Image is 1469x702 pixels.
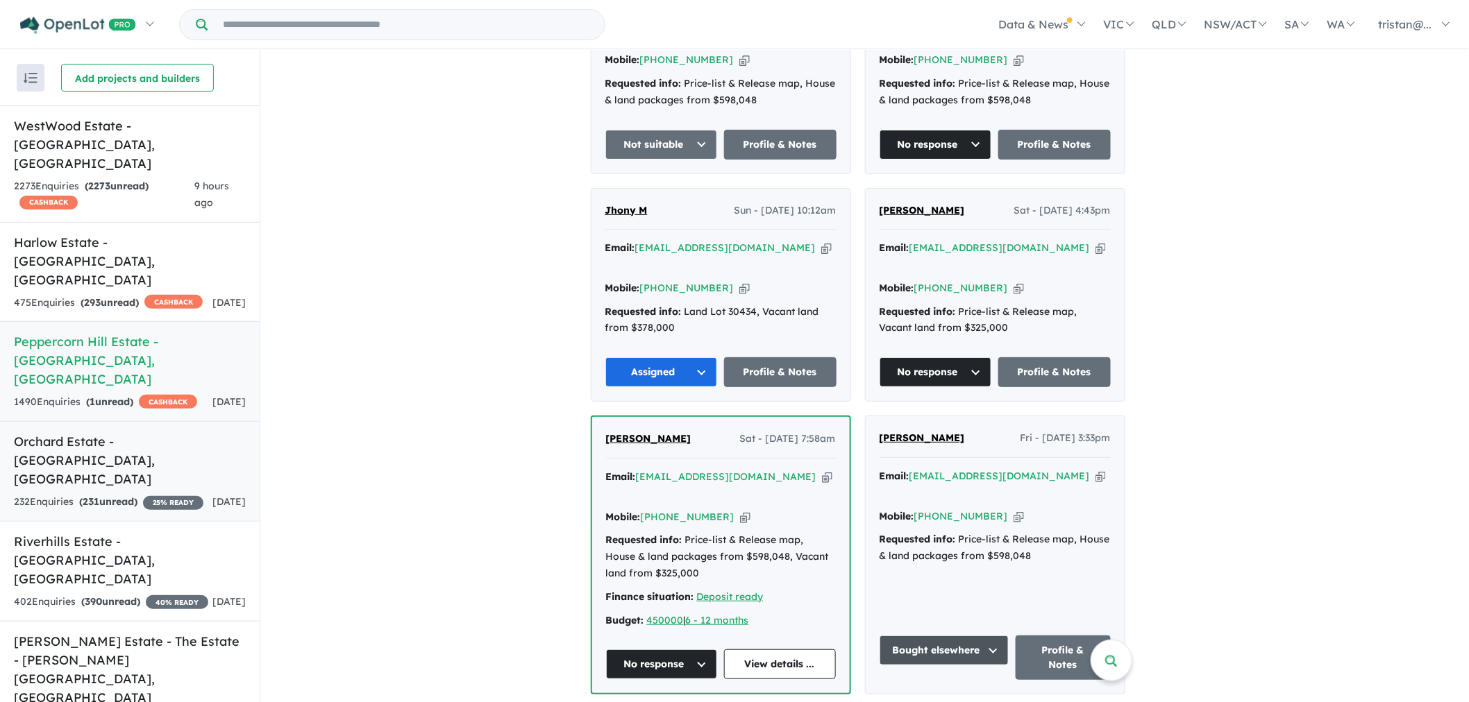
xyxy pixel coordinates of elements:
span: Jhony M [605,204,648,216]
a: 450000 [647,614,684,626]
button: Copy [1014,509,1024,524]
span: 1 [90,395,95,408]
button: Add projects and builders [61,64,214,92]
a: Profile & Notes [998,357,1111,387]
a: View details ... [724,649,836,679]
div: Price-list & Release map, House & land packages from $598,048, Vacant land from $325,000 [606,532,836,581]
a: [PHONE_NUMBER] [641,511,734,523]
h5: WestWood Estate - [GEOGRAPHIC_DATA] , [GEOGRAPHIC_DATA] [14,117,246,173]
strong: Email: [605,241,635,254]
a: [EMAIL_ADDRESS][DOMAIN_NAME] [909,241,1090,254]
button: Copy [1014,281,1024,296]
a: [PERSON_NAME] [880,430,965,447]
h5: Peppercorn Hill Estate - [GEOGRAPHIC_DATA] , [GEOGRAPHIC_DATA] [14,332,246,388]
button: Bought elsewhere [880,635,1009,665]
span: [DATE] [212,595,246,608]
button: No response [606,649,718,679]
a: [EMAIL_ADDRESS][DOMAIN_NAME] [909,470,1090,482]
a: [EMAIL_ADDRESS][DOMAIN_NAME] [635,241,816,254]
strong: ( unread) [79,495,137,508]
span: 9 hours ago [194,180,229,209]
strong: Requested info: [605,77,682,89]
a: [EMAIL_ADDRESS][DOMAIN_NAME] [636,470,816,483]
h5: Riverhills Estate - [GEOGRAPHIC_DATA] , [GEOGRAPHIC_DATA] [14,532,246,588]
a: Profile & Notes [724,357,837,387]
button: Copy [822,470,832,484]
a: 6 - 12 months [686,614,749,626]
strong: Mobile: [880,53,914,66]
span: [PERSON_NAME] [880,431,965,444]
div: 232 Enquir ies [14,494,203,511]
button: No response [880,130,992,160]
a: [PHONE_NUMBER] [914,53,1008,66]
span: Sat - [DATE] 7:58am [740,431,836,447]
span: CASHBACK [144,295,203,309]
span: 231 [83,495,99,508]
span: 390 [85,595,102,608]
div: Price-list & Release map, Vacant land from $325,000 [880,304,1111,337]
button: No response [880,357,992,387]
strong: Budget: [606,614,644,626]
a: [PERSON_NAME] [606,431,691,447]
span: [DATE] [212,395,246,408]
button: Copy [821,241,832,255]
span: CASHBACK [139,395,197,409]
span: tristan@... [1379,17,1432,31]
div: Price-list & Release map, House & land packages from $598,048 [880,531,1111,565]
span: Sat - [DATE] 4:43pm [1014,203,1111,219]
span: [PERSON_NAME] [880,204,965,216]
button: Copy [1014,53,1024,67]
div: 475 Enquir ies [14,295,203,311]
div: Price-list & Release map, House & land packages from $598,048 [880,76,1111,109]
strong: ( unread) [81,296,139,309]
span: CASHBACK [19,196,78,209]
button: Copy [1096,241,1106,255]
strong: Email: [606,470,636,483]
img: Openlot PRO Logo White [20,17,136,34]
a: [PHONE_NUMBER] [914,282,1008,294]
a: Profile & Notes [724,130,837,160]
span: [DATE] [212,495,246,508]
span: Fri - [DATE] 3:33pm [1021,430,1111,447]
button: Copy [739,281,750,296]
a: Jhony M [605,203,648,219]
button: Copy [739,53,750,67]
strong: Mobile: [605,282,640,294]
strong: ( unread) [85,180,149,192]
strong: Requested info: [605,305,682,318]
span: Sun - [DATE] 10:12am [734,203,837,219]
strong: Mobile: [605,53,640,66]
strong: ( unread) [86,395,133,408]
div: Land Lot 30434, Vacant land from $378,000 [605,304,837,337]
strong: ( unread) [81,595,140,608]
strong: Requested info: [880,305,956,318]
strong: Requested info: [880,77,956,89]
img: sort.svg [24,73,37,83]
div: 402 Enquir ies [14,594,208,610]
div: 2273 Enquir ies [14,178,194,212]
input: Try estate name, suburb, builder or developer [210,10,602,40]
strong: Email: [880,470,909,482]
strong: Mobile: [880,510,914,522]
button: Copy [740,510,750,524]
span: 40 % READY [146,595,208,609]
span: 293 [84,296,101,309]
button: Copy [1096,469,1106,483]
strong: Email: [880,241,909,254]
a: [PHONE_NUMBER] [640,53,734,66]
h5: Orchard Estate - [GEOGRAPHIC_DATA] , [GEOGRAPHIC_DATA] [14,432,246,488]
a: Deposit ready [697,590,764,603]
button: Assigned [605,357,718,387]
div: 1490 Enquir ies [14,394,197,411]
h5: Harlow Estate - [GEOGRAPHIC_DATA] , [GEOGRAPHIC_DATA] [14,233,246,289]
strong: Requested info: [606,533,682,546]
strong: Requested info: [880,533,956,545]
strong: Finance situation: [606,590,694,603]
div: | [606,613,836,629]
span: [DATE] [212,296,246,309]
a: Profile & Notes [998,130,1111,160]
strong: Mobile: [606,511,641,523]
